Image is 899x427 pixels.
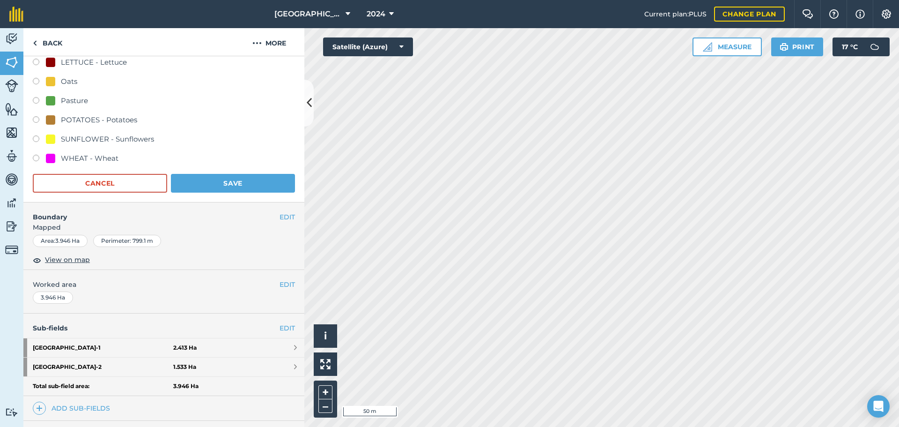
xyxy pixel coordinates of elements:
[881,9,892,19] img: A cog icon
[61,134,154,145] div: SUNFLOWER - Sunflowers
[234,28,304,56] button: More
[36,403,43,414] img: svg+xml;base64,PHN2ZyB4bWxucz0iaHR0cDovL3d3dy53My5vcmcvMjAwMC9zdmciIHdpZHRoPSIxNCIgaGVpZ2h0PSIyNC...
[802,9,813,19] img: Two speech bubbles overlapping with the left bubble in the forefront
[5,79,18,92] img: svg+xml;base64,PD94bWwgdmVyc2lvbj0iMS4wIiBlbmNvZGluZz0idXRmLTgiPz4KPCEtLSBHZW5lcmF0b3I6IEFkb2JlIE...
[280,212,295,222] button: EDIT
[173,382,199,390] strong: 3.946 Ha
[318,399,332,413] button: –
[33,37,37,49] img: svg+xml;base64,PHN2ZyB4bWxucz0iaHR0cDovL3d3dy53My5vcmcvMjAwMC9zdmciIHdpZHRoPSI5IiBoZWlnaHQ9IjI0Ii...
[5,149,18,163] img: svg+xml;base64,PD94bWwgdmVyc2lvbj0iMS4wIiBlbmNvZGluZz0idXRmLTgiPz4KPCEtLSBHZW5lcmF0b3I6IEFkb2JlIE...
[714,7,785,22] a: Change plan
[5,243,18,256] img: svg+xml;base64,PD94bWwgdmVyc2lvbj0iMS4wIiBlbmNvZGluZz0idXRmLTgiPz4KPCEtLSBHZW5lcmF0b3I6IEFkb2JlIE...
[703,42,712,52] img: Ruler icon
[833,37,890,56] button: 17 °C
[23,338,304,357] a: [GEOGRAPHIC_DATA]-12.413 Ha
[33,402,114,415] a: Add sub-fields
[61,153,118,164] div: WHEAT - Wheat
[644,9,707,19] span: Current plan : PLUS
[173,344,197,352] strong: 2.413 Ha
[61,95,88,106] div: Pasture
[33,174,167,193] button: Cancel
[61,57,127,68] div: LETTUCE - Lettuce
[252,37,262,49] img: svg+xml;base64,PHN2ZyB4bWxucz0iaHR0cDovL3d3dy53My5vcmcvMjAwMC9zdmciIHdpZHRoPSIyMCIgaGVpZ2h0PSIyNC...
[324,330,327,342] span: i
[693,37,762,56] button: Measure
[320,359,331,369] img: Four arrows, one pointing top left, one top right, one bottom right and the last bottom left
[367,8,385,20] span: 2024
[23,358,304,376] a: [GEOGRAPHIC_DATA]-21.533 Ha
[33,255,90,266] button: View on map
[33,338,173,357] strong: [GEOGRAPHIC_DATA] - 1
[314,324,337,348] button: i
[173,363,196,371] strong: 1.533 Ha
[61,76,77,87] div: Oats
[865,37,884,56] img: svg+xml;base64,PD94bWwgdmVyc2lvbj0iMS4wIiBlbmNvZGluZz0idXRmLTgiPz4KPCEtLSBHZW5lcmF0b3I6IEFkb2JlIE...
[33,235,88,247] div: Area : 3.946 Ha
[5,32,18,46] img: svg+xml;base64,PD94bWwgdmVyc2lvbj0iMS4wIiBlbmNvZGluZz0idXRmLTgiPz4KPCEtLSBHZW5lcmF0b3I6IEFkb2JlIE...
[33,358,173,376] strong: [GEOGRAPHIC_DATA] - 2
[280,323,295,333] a: EDIT
[33,255,41,266] img: svg+xml;base64,PHN2ZyB4bWxucz0iaHR0cDovL3d3dy53My5vcmcvMjAwMC9zdmciIHdpZHRoPSIxOCIgaGVpZ2h0PSIyNC...
[771,37,824,56] button: Print
[780,41,788,52] img: svg+xml;base64,PHN2ZyB4bWxucz0iaHR0cDovL3d3dy53My5vcmcvMjAwMC9zdmciIHdpZHRoPSIxOSIgaGVpZ2h0PSIyNC...
[274,8,342,20] span: [GEOGRAPHIC_DATA]
[855,8,865,20] img: svg+xml;base64,PHN2ZyB4bWxucz0iaHR0cDovL3d3dy53My5vcmcvMjAwMC9zdmciIHdpZHRoPSIxNyIgaGVpZ2h0PSIxNy...
[842,37,858,56] span: 17 ° C
[323,37,413,56] button: Satellite (Azure)
[828,9,840,19] img: A question mark icon
[33,279,295,290] span: Worked area
[23,28,72,56] a: Back
[5,102,18,116] img: svg+xml;base64,PHN2ZyB4bWxucz0iaHR0cDovL3d3dy53My5vcmcvMjAwMC9zdmciIHdpZHRoPSI1NiIgaGVpZ2h0PSI2MC...
[5,55,18,69] img: svg+xml;base64,PHN2ZyB4bWxucz0iaHR0cDovL3d3dy53My5vcmcvMjAwMC9zdmciIHdpZHRoPSI1NiIgaGVpZ2h0PSI2MC...
[5,126,18,140] img: svg+xml;base64,PHN2ZyB4bWxucz0iaHR0cDovL3d3dy53My5vcmcvMjAwMC9zdmciIHdpZHRoPSI1NiIgaGVpZ2h0PSI2MC...
[5,172,18,187] img: svg+xml;base64,PD94bWwgdmVyc2lvbj0iMS4wIiBlbmNvZGluZz0idXRmLTgiPz4KPCEtLSBHZW5lcmF0b3I6IEFkb2JlIE...
[9,7,23,22] img: fieldmargin Logo
[61,114,137,126] div: POTATOES - Potatoes
[33,382,173,390] strong: Total sub-field area:
[867,395,890,418] div: Open Intercom Messenger
[45,255,90,265] span: View on map
[171,174,295,193] button: Save
[23,323,304,333] h4: Sub-fields
[5,219,18,233] img: svg+xml;base64,PD94bWwgdmVyc2lvbj0iMS4wIiBlbmNvZGluZz0idXRmLTgiPz4KPCEtLSBHZW5lcmF0b3I6IEFkb2JlIE...
[33,292,73,304] div: 3.946 Ha
[93,235,161,247] div: Perimeter : 799.1 m
[23,202,280,222] h4: Boundary
[5,196,18,210] img: svg+xml;base64,PD94bWwgdmVyc2lvbj0iMS4wIiBlbmNvZGluZz0idXRmLTgiPz4KPCEtLSBHZW5lcmF0b3I6IEFkb2JlIE...
[318,385,332,399] button: +
[280,279,295,290] button: EDIT
[23,222,304,232] span: Mapped
[5,408,18,417] img: svg+xml;base64,PD94bWwgdmVyc2lvbj0iMS4wIiBlbmNvZGluZz0idXRmLTgiPz4KPCEtLSBHZW5lcmF0b3I6IEFkb2JlIE...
